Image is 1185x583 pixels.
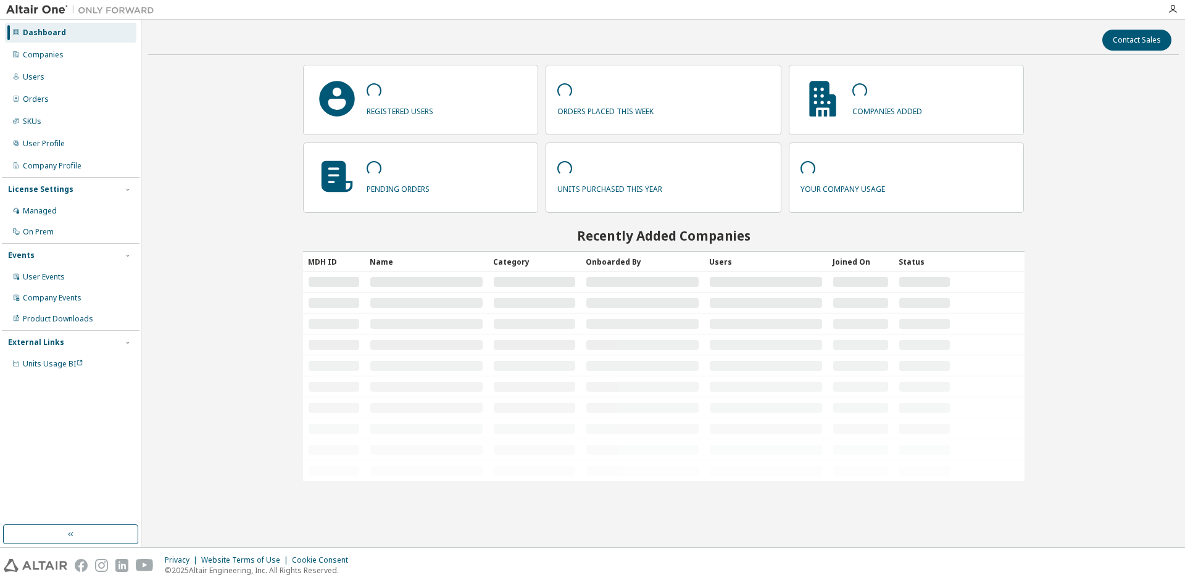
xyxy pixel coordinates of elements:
[165,565,355,576] p: © 2025 Altair Engineering, Inc. All Rights Reserved.
[367,180,430,194] p: pending orders
[8,184,73,194] div: License Settings
[8,337,64,347] div: External Links
[833,252,889,271] div: Joined On
[23,72,44,82] div: Users
[367,102,433,117] p: registered users
[23,314,93,324] div: Product Downloads
[8,250,35,260] div: Events
[23,50,64,60] div: Companies
[1102,30,1171,51] button: Contact Sales
[292,555,355,565] div: Cookie Consent
[23,358,83,369] span: Units Usage BI
[303,228,1025,244] h2: Recently Added Companies
[23,227,54,237] div: On Prem
[370,252,483,271] div: Name
[899,252,950,271] div: Status
[23,117,41,126] div: SKUs
[852,102,922,117] p: companies added
[308,252,360,271] div: MDH ID
[586,252,699,271] div: Onboarded By
[557,180,662,194] p: units purchased this year
[115,559,128,572] img: linkedin.svg
[23,206,57,216] div: Managed
[23,139,65,149] div: User Profile
[23,161,81,171] div: Company Profile
[75,559,88,572] img: facebook.svg
[165,555,201,565] div: Privacy
[136,559,154,572] img: youtube.svg
[6,4,160,16] img: Altair One
[23,293,81,303] div: Company Events
[23,94,49,104] div: Orders
[709,252,823,271] div: Users
[493,252,576,271] div: Category
[23,272,65,282] div: User Events
[4,559,67,572] img: altair_logo.svg
[201,555,292,565] div: Website Terms of Use
[557,102,654,117] p: orders placed this week
[800,180,885,194] p: your company usage
[95,559,108,572] img: instagram.svg
[23,28,66,38] div: Dashboard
